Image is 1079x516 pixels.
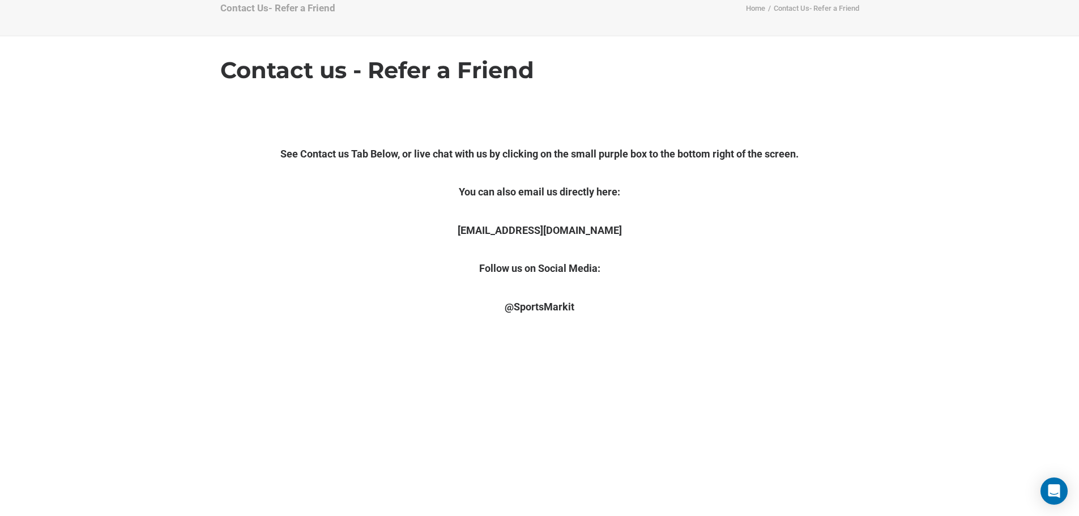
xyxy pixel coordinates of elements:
a: [EMAIL_ADDRESS][DOMAIN_NAME] [458,224,622,236]
strong: See Contact us Tab Below, or live chat with us by clicking on the small purple box to the bottom ... [280,148,799,160]
strong: You can also email us directly here: [459,186,620,198]
span: Contact us - Refer a Friend [220,57,534,84]
div: Open Intercom Messenger [1040,477,1068,505]
li: Contact Us- Refer a Friend [765,2,859,15]
a: @SportsMarkit [505,301,574,313]
a: Home [746,4,765,12]
div: Contact Us- Refer a Friend [220,2,335,14]
strong: Follow us on Social Media: [479,262,600,274]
